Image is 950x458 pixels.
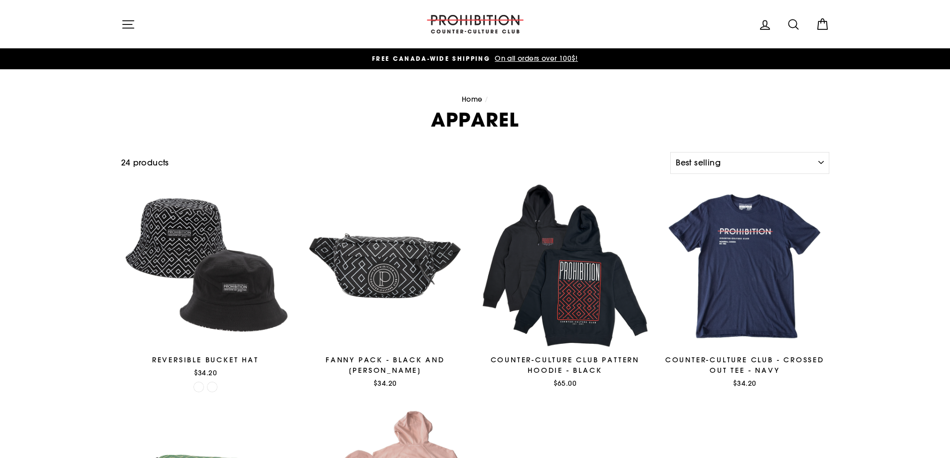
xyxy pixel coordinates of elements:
[660,181,829,392] a: COUNTER-CULTURE CLUB - CROSSED OUT TEE - NAVY$34.20
[121,368,290,378] div: $34.20
[660,355,829,376] div: COUNTER-CULTURE CLUB - CROSSED OUT TEE - NAVY
[121,355,290,365] div: REVERSIBLE BUCKET HAT
[372,54,490,63] span: FREE CANADA-WIDE SHIPPING
[462,95,483,104] a: Home
[492,54,578,63] span: On all orders over 100$!
[660,378,829,388] div: $34.20
[124,53,827,64] a: FREE CANADA-WIDE SHIPPING On all orders over 100$!
[121,110,829,129] h1: APPAREL
[301,181,470,392] a: FANNY PACK - BLACK AND [PERSON_NAME]$34.20
[121,156,667,169] div: 24 products
[485,95,488,104] span: /
[481,378,650,388] div: $65.00
[481,355,650,376] div: Counter-Culture Club Pattern Hoodie - Black
[301,378,470,388] div: $34.20
[481,181,650,392] a: Counter-Culture Club Pattern Hoodie - Black$65.00
[121,94,829,105] nav: breadcrumbs
[121,181,290,381] a: REVERSIBLE BUCKET HAT$34.20
[301,355,470,376] div: FANNY PACK - BLACK AND [PERSON_NAME]
[425,15,525,33] img: PROHIBITION COUNTER-CULTURE CLUB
